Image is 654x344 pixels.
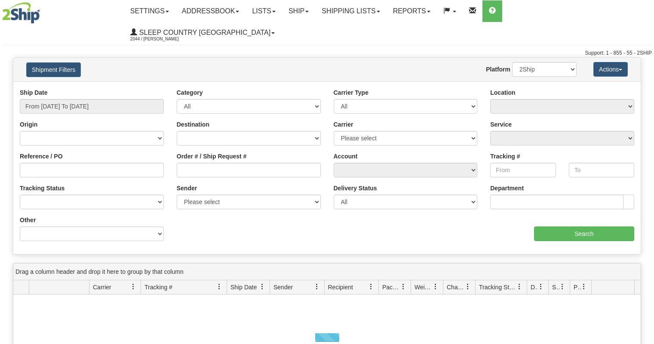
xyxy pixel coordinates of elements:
label: Destination [177,120,209,129]
label: Sender [177,184,197,192]
span: Charge [447,283,465,291]
button: Shipment Filters [26,62,81,77]
input: To [569,163,634,177]
span: 2044 / [PERSON_NAME] [130,35,195,43]
span: Sender [273,283,293,291]
span: Packages [382,283,400,291]
label: Carrier [334,120,353,129]
label: Tracking Status [20,184,64,192]
label: Ship Date [20,88,48,97]
a: Addressbook [175,0,246,22]
a: Packages filter column settings [396,279,411,294]
label: Platform [486,65,510,74]
span: Tracking # [144,283,172,291]
a: Recipient filter column settings [364,279,378,294]
span: Sleep Country [GEOGRAPHIC_DATA] [137,29,270,36]
label: Delivery Status [334,184,377,192]
a: Pickup Status filter column settings [577,279,591,294]
img: logo2044.jpg [2,2,40,24]
div: grid grouping header [13,263,641,280]
span: Recipient [328,283,353,291]
div: Support: 1 - 855 - 55 - 2SHIP [2,50,652,57]
a: Tracking Status filter column settings [512,279,527,294]
label: Account [334,152,358,161]
span: Shipment Issues [552,283,559,291]
a: Carrier filter column settings [126,279,141,294]
a: Shipping lists [315,0,386,22]
label: Origin [20,120,37,129]
a: Sleep Country [GEOGRAPHIC_DATA] 2044 / [PERSON_NAME] [124,22,281,43]
a: Ship Date filter column settings [255,279,270,294]
span: Tracking Status [479,283,516,291]
a: Lists [246,0,282,22]
a: Settings [124,0,175,22]
label: Other [20,216,36,224]
button: Actions [593,62,628,77]
span: Delivery Status [531,283,538,291]
label: Service [490,120,512,129]
a: Weight filter column settings [428,279,443,294]
label: Reference / PO [20,152,63,161]
a: Sender filter column settings [310,279,324,294]
input: From [490,163,556,177]
label: Department [490,184,524,192]
label: Order # / Ship Request # [177,152,247,161]
a: Shipment Issues filter column settings [555,279,570,294]
span: Weight [415,283,433,291]
label: Location [490,88,515,97]
input: Search [534,226,634,241]
a: Ship [282,0,315,22]
label: Tracking # [490,152,520,161]
span: Pickup Status [574,283,581,291]
span: Carrier [93,283,111,291]
label: Category [177,88,203,97]
a: Delivery Status filter column settings [534,279,548,294]
iframe: chat widget [634,128,653,216]
a: Tracking # filter column settings [212,279,227,294]
a: Charge filter column settings [461,279,475,294]
span: Ship Date [230,283,257,291]
label: Carrier Type [334,88,368,97]
a: Reports [387,0,437,22]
